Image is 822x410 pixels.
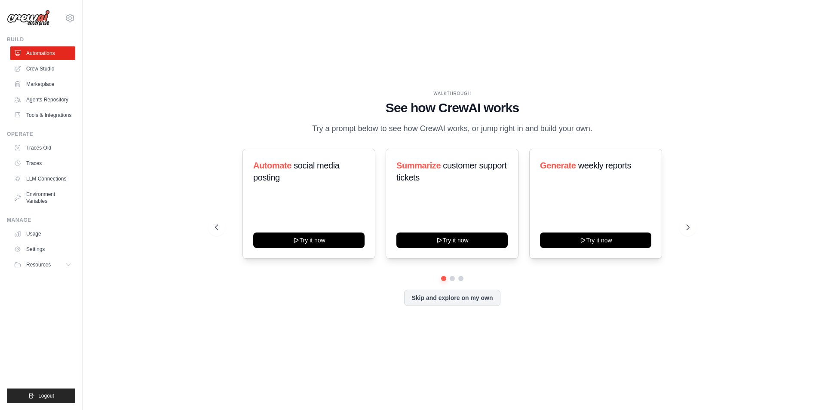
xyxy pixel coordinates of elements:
[7,36,75,43] div: Build
[540,161,576,170] span: Generate
[7,217,75,223] div: Manage
[396,161,506,182] span: customer support tickets
[10,46,75,60] a: Automations
[10,77,75,91] a: Marketplace
[38,392,54,399] span: Logout
[578,161,631,170] span: weekly reports
[10,156,75,170] a: Traces
[10,93,75,107] a: Agents Repository
[7,389,75,403] button: Logout
[396,161,441,170] span: Summarize
[10,242,75,256] a: Settings
[308,122,597,135] p: Try a prompt below to see how CrewAI works, or jump right in and build your own.
[215,90,690,97] div: WALKTHROUGH
[7,131,75,138] div: Operate
[10,258,75,272] button: Resources
[10,227,75,241] a: Usage
[779,369,822,410] iframe: Chat Widget
[396,233,508,248] button: Try it now
[404,290,500,306] button: Skip and explore on my own
[26,261,51,268] span: Resources
[253,233,365,248] button: Try it now
[7,10,50,26] img: Logo
[10,172,75,186] a: LLM Connections
[215,100,690,116] h1: See how CrewAI works
[10,141,75,155] a: Traces Old
[10,62,75,76] a: Crew Studio
[540,233,651,248] button: Try it now
[10,108,75,122] a: Tools & Integrations
[10,187,75,208] a: Environment Variables
[253,161,291,170] span: Automate
[253,161,340,182] span: social media posting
